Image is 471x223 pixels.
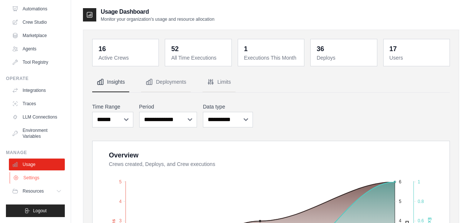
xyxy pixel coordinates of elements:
[98,44,106,54] div: 16
[9,159,65,170] a: Usage
[141,72,191,92] button: Deployments
[418,199,424,204] tspan: 0.8
[109,150,138,160] div: Overview
[92,72,129,92] button: Insights
[9,111,65,123] a: LLM Connections
[9,185,65,197] button: Resources
[23,188,44,194] span: Resources
[119,199,122,204] tspan: 4
[9,124,65,142] a: Environment Variables
[101,7,214,16] h2: Usage Dashboard
[317,44,324,54] div: 36
[6,150,65,156] div: Manage
[9,43,65,55] a: Agents
[6,76,65,81] div: Operate
[109,160,441,168] dt: Crews created, Deploys, and Crew executions
[171,54,227,61] dt: All Time Executions
[203,103,253,110] label: Data type
[10,172,66,184] a: Settings
[390,44,397,54] div: 17
[101,16,214,22] p: Monitor your organization's usage and resource allocation
[399,179,401,184] tspan: 6
[6,204,65,217] button: Logout
[390,54,445,61] dt: Users
[9,56,65,68] a: Tool Registry
[9,16,65,28] a: Crew Studio
[399,199,401,204] tspan: 5
[9,98,65,110] a: Traces
[9,30,65,41] a: Marketplace
[171,44,178,54] div: 52
[9,84,65,96] a: Integrations
[203,72,235,92] button: Limits
[244,54,300,61] dt: Executions This Month
[92,72,450,92] nav: Tabs
[418,179,420,184] tspan: 1
[317,54,372,61] dt: Deploys
[139,103,197,110] label: Period
[9,3,65,15] a: Automations
[33,208,47,214] span: Logout
[244,44,248,54] div: 1
[98,54,154,61] dt: Active Crews
[119,179,122,184] tspan: 5
[92,103,133,110] label: Time Range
